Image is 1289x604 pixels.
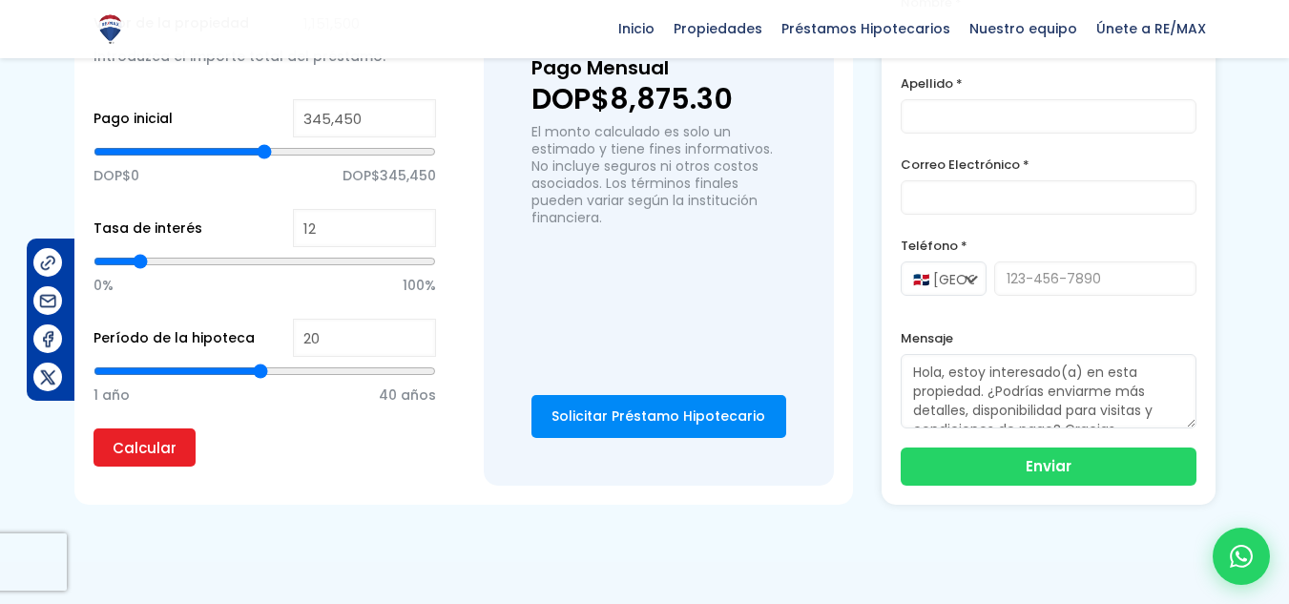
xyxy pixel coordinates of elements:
a: Solicitar Préstamo Hipotecario [531,395,786,438]
label: Pago inicial [94,107,173,131]
input: 123-456-7890 [994,261,1196,296]
input: Calcular [94,428,196,467]
p: El monto calculado es solo un estimado y tiene fines informativos. No incluye seguros ni otros co... [531,123,786,226]
span: 0% [94,271,114,300]
img: Compartir [38,291,58,311]
span: Inicio [609,14,664,43]
label: Mensaje [901,326,1196,350]
input: RD$ [293,99,436,137]
label: Correo Electrónico * [901,153,1196,177]
input: % [293,209,436,247]
span: Únete a RE/MAX [1087,14,1216,43]
img: Compartir [38,253,58,273]
h3: Pago Mensual [531,52,786,85]
textarea: Hola, estoy interesado(a) en esta propiedad. ¿Podrías enviarme más detalles, disponibilidad para ... [901,354,1196,428]
span: 1 año [94,381,130,409]
label: Período de la hipoteca [94,326,255,350]
span: 100% [403,271,436,300]
span: Propiedades [664,14,772,43]
label: Apellido * [901,72,1196,95]
span: Préstamos Hipotecarios [772,14,960,43]
button: Enviar [901,448,1196,486]
img: Compartir [38,329,58,349]
img: Compartir [38,367,58,387]
span: 40 años [379,381,436,409]
label: Tasa de interés [94,217,202,240]
img: Logo de REMAX [94,12,127,46]
span: DOP$345,450 [343,161,436,190]
span: Nuestro equipo [960,14,1087,43]
input: Years [293,319,436,357]
span: DOP$0 [94,161,139,190]
p: DOP$8,875.30 [531,85,786,114]
label: Teléfono * [901,234,1196,258]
